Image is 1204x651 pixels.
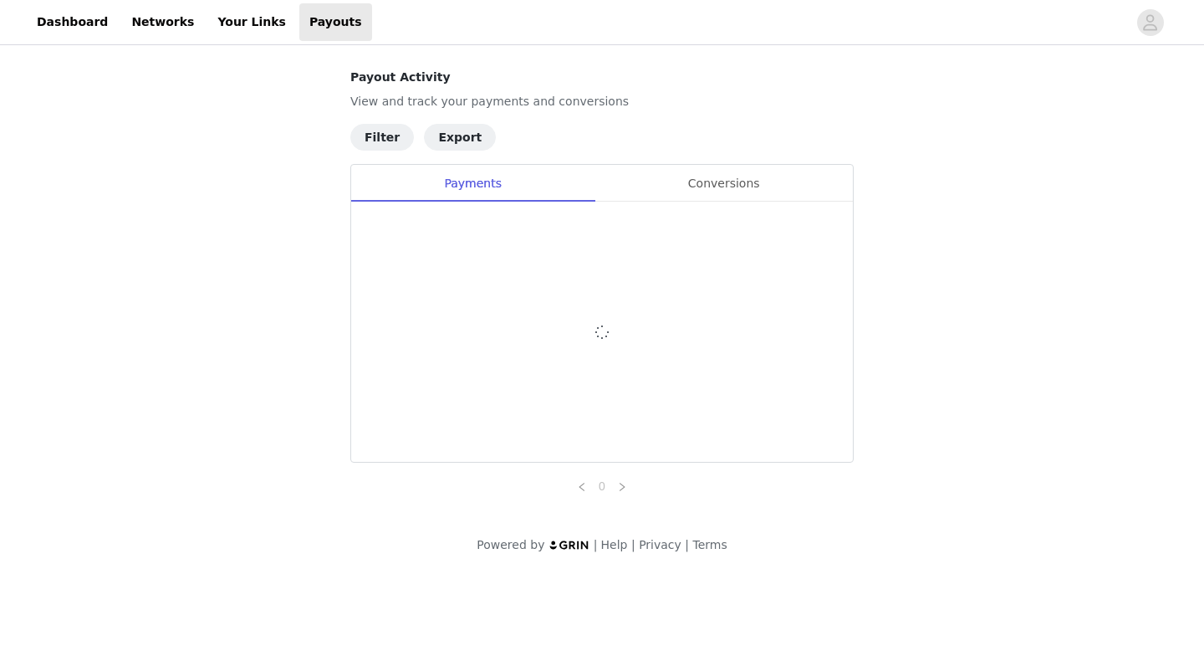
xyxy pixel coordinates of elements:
a: Networks [121,3,204,41]
img: logo [548,540,590,551]
div: Conversions [594,165,853,202]
li: Next Page [612,476,632,496]
i: icon: left [577,482,587,492]
a: Terms [692,538,727,551]
button: Filter [350,124,414,151]
a: Your Links [207,3,296,41]
a: Privacy [639,538,681,551]
i: icon: right [617,482,627,492]
a: Dashboard [27,3,118,41]
li: 0 [592,476,612,496]
h4: Payout Activity [350,69,854,86]
span: Powered by [477,538,544,551]
li: Previous Page [572,476,592,496]
span: | [594,538,598,551]
span: | [631,538,635,551]
a: Help [601,538,628,551]
a: 0 [593,477,611,495]
span: | [685,538,689,551]
div: Payments [351,165,594,202]
button: Export [424,124,496,151]
p: View and track your payments and conversions [350,93,854,110]
div: avatar [1142,9,1158,36]
a: Payouts [299,3,372,41]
